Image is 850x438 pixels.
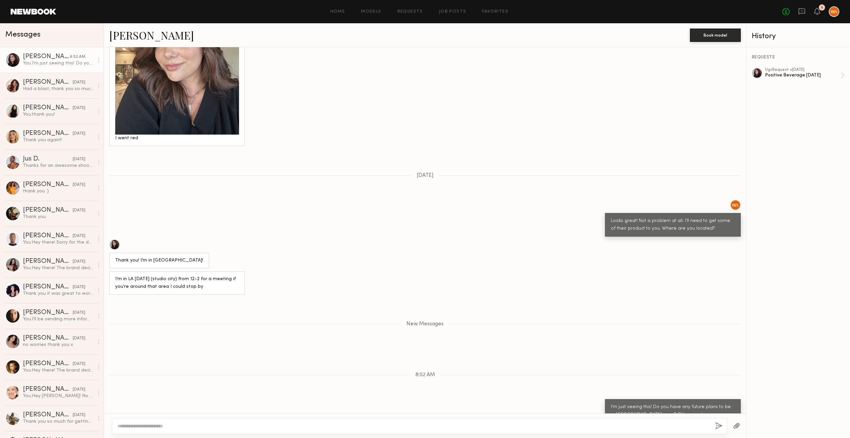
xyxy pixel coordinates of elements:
div: 8:52 AM [70,54,85,60]
div: Jus D. [23,156,73,163]
div: [PERSON_NAME] [23,386,73,393]
a: Requests [397,10,423,14]
div: Looks great! Not a problem at all. I'll need to get some of their product to you. Where are you l... [611,217,735,233]
div: Had a blast, thank you so much! I hope to work with you again soon. [23,86,94,92]
div: You: Hey [PERSON_NAME]! No worries at all. The brand decided to move forward with a different mod... [23,393,94,399]
div: Thanks for an awesome shoot! Cant wait to make it happen again! [23,163,94,169]
div: [PERSON_NAME] [23,258,73,265]
div: Thank you it was great to work with you guys [23,290,94,297]
div: [DATE] [73,335,85,342]
a: Book model [690,32,741,38]
div: [DATE] [73,233,85,239]
a: Job Posts [439,10,467,14]
div: Thank you so much for getting back to me! [23,418,94,425]
div: [PERSON_NAME] [23,284,73,290]
div: [DATE] [73,156,85,163]
div: [DATE] [73,79,85,86]
div: I went red [115,135,239,142]
div: [DATE] [73,310,85,316]
a: Home [330,10,345,14]
div: [PERSON_NAME] [23,233,73,239]
div: [DATE] [73,361,85,367]
div: Thank you again!! [23,137,94,143]
span: [DATE] [417,173,434,178]
a: [PERSON_NAME] [109,28,194,42]
div: Thank you [23,214,94,220]
div: [PERSON_NAME] [23,105,73,111]
span: Messages [5,31,41,39]
div: You: thank you! [23,111,94,118]
div: [DATE] [73,386,85,393]
div: ugc Request • [DATE] [765,68,841,72]
a: ugcRequest •[DATE]Positive Beverage [DATE] [765,68,845,83]
button: Book model [690,29,741,42]
div: Thank you! I’m in [GEOGRAPHIC_DATA]! [115,257,203,265]
div: You: I'll be sending more information [DATE]. Have a great rest of your week! [23,316,94,322]
div: You: Hey there! The brand decided to move forward with a different model, but we will keep you on... [23,367,94,374]
div: [PERSON_NAME] [23,309,73,316]
div: [DATE] [73,131,85,137]
div: thank you :) [23,188,94,194]
span: 8:52 AM [415,372,435,378]
div: [DATE] [73,284,85,290]
div: [PERSON_NAME] [23,54,70,60]
div: [PERSON_NAME] [23,361,73,367]
div: [PERSON_NAME] [23,181,73,188]
div: I’m in LA [DATE] (studio city) from 12-2 for a meeting if you’re around that area I could stop by [115,275,239,291]
a: Models [361,10,381,14]
div: REQUESTS [752,55,845,60]
div: Positive Beverage [DATE] [765,72,841,78]
div: [PERSON_NAME] [23,412,73,418]
div: [PERSON_NAME] [23,130,73,137]
div: [PERSON_NAME] [23,335,73,342]
div: 1 [821,6,823,10]
div: [DATE] [73,259,85,265]
div: [DATE] [73,412,85,418]
div: You: I'm just seeing this! Do you have any future plans to be in [GEOGRAPHIC_DATA] soon? Otherwis... [23,60,94,66]
div: [DATE] [73,182,85,188]
div: [PERSON_NAME] [23,207,73,214]
div: I'm just seeing this! Do you have any future plans to be in [GEOGRAPHIC_DATA] soon? Otherwise I c... [611,403,735,426]
div: You: Hey there! Sorry for the delay. The brand decided to move forward with a different model, bu... [23,239,94,246]
div: History [752,33,845,40]
div: [DATE] [73,105,85,111]
span: New Messages [406,321,444,327]
div: [PERSON_NAME] [23,79,73,86]
div: no worries thank you x [23,342,94,348]
a: Favorites [482,10,508,14]
div: [DATE] [73,207,85,214]
div: You: Hey there! The brand decided to move forward with a different model, but we will keep you on... [23,265,94,271]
